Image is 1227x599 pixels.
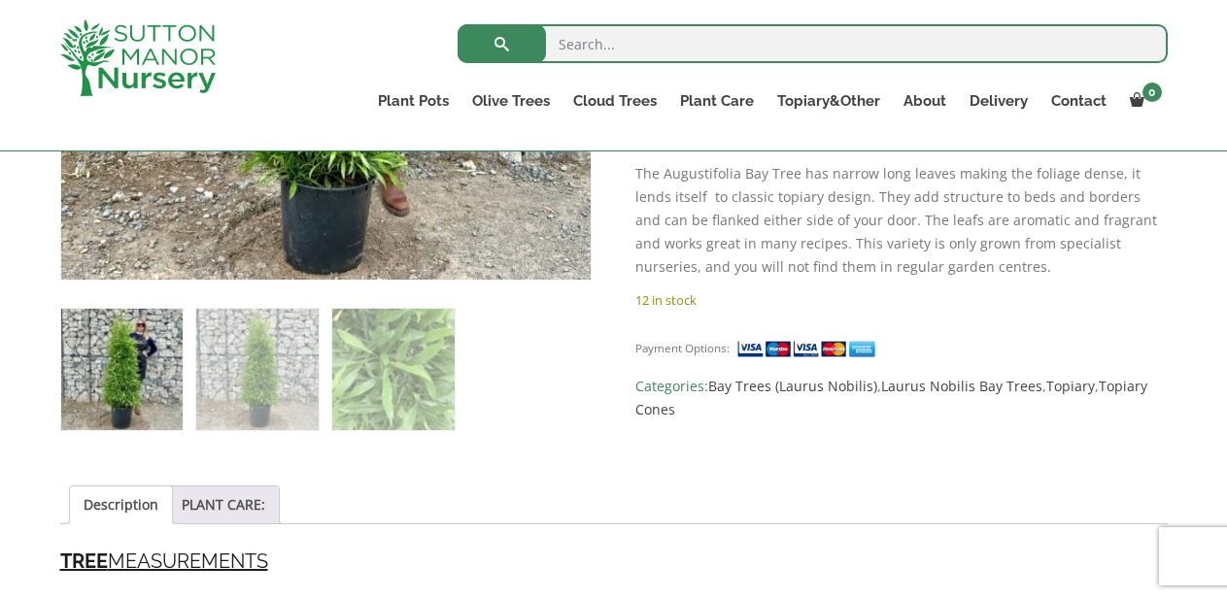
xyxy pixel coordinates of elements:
img: payment supported [736,339,882,359]
a: Laurus Nobilis Bay Trees [881,377,1042,395]
a: Delivery [958,87,1040,115]
a: Olive Trees [460,87,562,115]
a: Plant Pots [366,87,460,115]
input: Search... [458,24,1168,63]
a: Topiary&Other [766,87,892,115]
a: Contact [1040,87,1118,115]
strong: TREE [60,549,108,573]
p: The Augustifolia Bay Tree has narrow long leaves making the foliage dense, it lends itself to cla... [635,162,1167,279]
span: MEASUREMENTS [60,549,268,573]
a: Bay Trees (Laurus Nobilis) [708,377,877,395]
small: Payment Options: [635,341,730,355]
a: Cloud Trees [562,87,668,115]
a: Topiary [1046,377,1095,395]
span: 0 [1142,83,1162,102]
a: Plant Care [668,87,766,115]
a: About [892,87,958,115]
img: Laurus nobilis - Angustifolia Bay Tree Cone/Pyramid 1.50-1.60M [61,309,183,430]
p: 12 in stock [635,288,1167,312]
img: Laurus nobilis - Angustifolia Bay Tree Cone/Pyramid 1.50-1.60M - Image 3 [332,309,454,430]
img: Laurus nobilis - Angustifolia Bay Tree Cone/Pyramid 1.50-1.60M - Image 2 [196,309,318,430]
img: logo [60,19,216,96]
a: Description [84,486,158,523]
a: PLANT CARE: [182,486,265,523]
a: 0 [1118,87,1168,115]
span: Categories: , , , [635,375,1167,421]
